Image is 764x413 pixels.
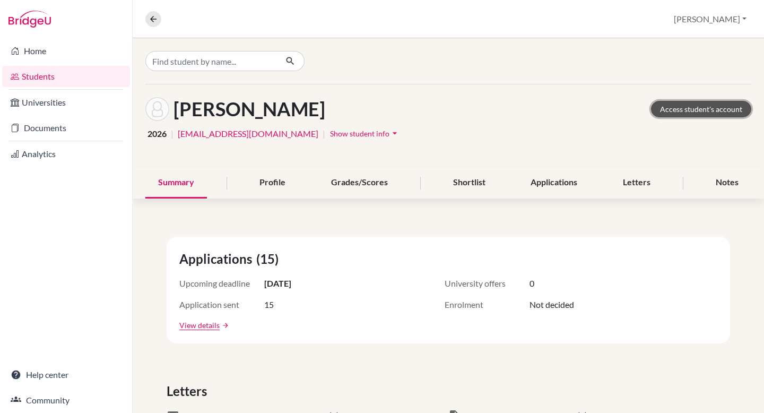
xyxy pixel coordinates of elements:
[518,167,590,199] div: Applications
[323,127,325,140] span: |
[445,277,529,290] span: University offers
[2,92,130,113] a: Universities
[389,128,400,139] i: arrow_drop_down
[147,127,167,140] span: 2026
[651,101,751,117] a: Access student's account
[173,98,325,121] h1: [PERSON_NAME]
[171,127,173,140] span: |
[264,298,274,311] span: 15
[445,298,529,311] span: Enrolment
[703,167,751,199] div: Notes
[220,322,229,329] a: arrow_forward
[2,66,130,87] a: Students
[145,167,207,199] div: Summary
[145,97,169,121] img: Aditya Koradia's avatar
[318,167,401,199] div: Grades/Scores
[178,127,318,140] a: [EMAIL_ADDRESS][DOMAIN_NAME]
[669,9,751,29] button: [PERSON_NAME]
[264,277,291,290] span: [DATE]
[329,125,401,142] button: Show student infoarrow_drop_down
[529,298,574,311] span: Not decided
[2,117,130,139] a: Documents
[179,277,264,290] span: Upcoming deadline
[179,249,256,269] span: Applications
[440,167,498,199] div: Shortlist
[167,382,211,401] span: Letters
[8,11,51,28] img: Bridge-U
[179,298,264,311] span: Application sent
[247,167,298,199] div: Profile
[529,277,534,290] span: 0
[330,129,389,138] span: Show student info
[2,40,130,62] a: Home
[2,364,130,385] a: Help center
[179,320,220,331] a: View details
[2,143,130,165] a: Analytics
[145,51,277,71] input: Find student by name...
[610,167,663,199] div: Letters
[2,390,130,411] a: Community
[256,249,283,269] span: (15)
